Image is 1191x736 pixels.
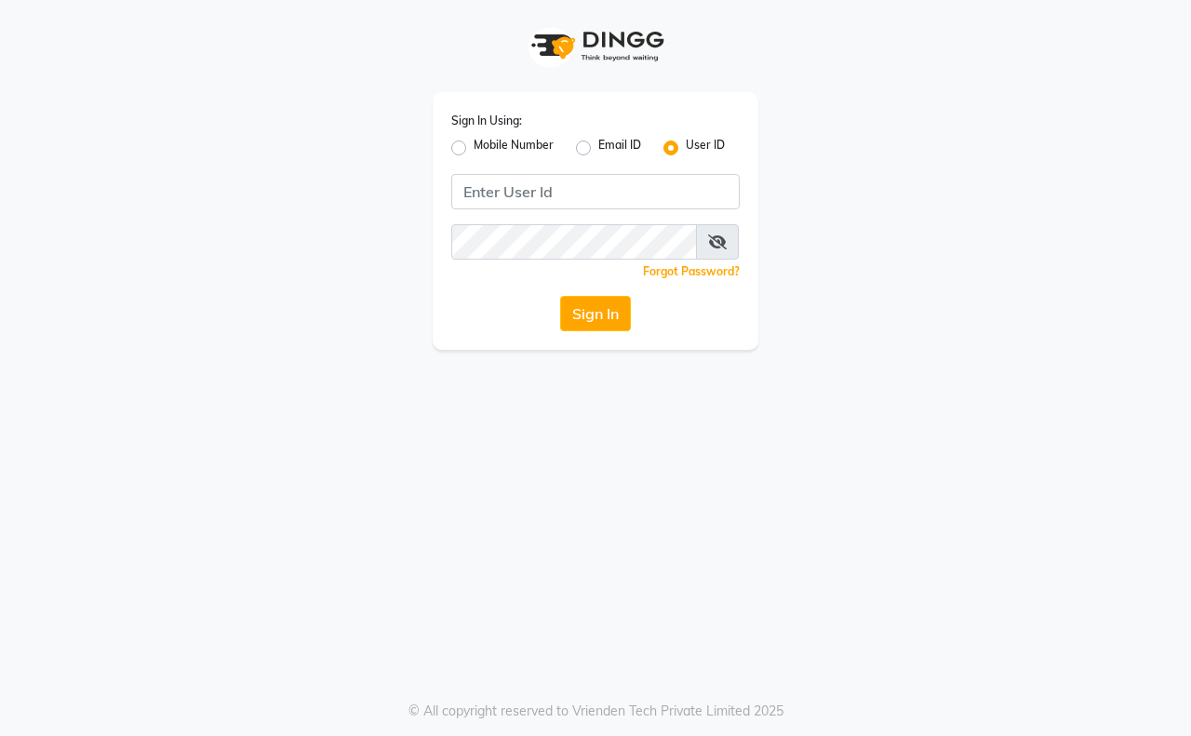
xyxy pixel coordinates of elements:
label: User ID [686,137,725,159]
input: Username [451,174,740,209]
label: Email ID [598,137,641,159]
label: Sign In Using: [451,113,522,129]
a: Forgot Password? [643,264,740,278]
label: Mobile Number [474,137,554,159]
img: logo1.svg [521,19,670,74]
button: Sign In [560,296,631,331]
input: Username [451,224,697,260]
